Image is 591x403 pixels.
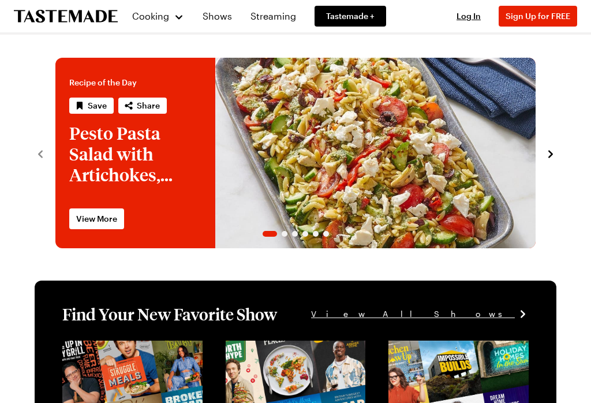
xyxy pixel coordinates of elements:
[14,10,118,23] a: To Tastemade Home Page
[457,11,481,21] span: Log In
[62,304,277,324] h1: Find Your New Favorite Show
[311,308,529,320] a: View All Shows
[226,342,348,367] a: View full content for [object Object]
[35,146,46,160] button: navigate to previous item
[499,6,577,27] button: Sign Up for FREE
[62,342,185,367] a: View full content for [object Object]
[292,231,298,237] span: Go to slide 3
[132,2,184,30] button: Cooking
[506,11,570,21] span: Sign Up for FREE
[55,58,536,248] div: 1 / 6
[69,208,124,229] a: View More
[263,231,277,237] span: Go to slide 1
[118,98,167,114] button: Share
[545,146,556,160] button: navigate to next item
[315,6,386,27] a: Tastemade +
[69,98,114,114] button: Save recipe
[76,213,117,225] span: View More
[311,308,515,320] span: View All Shows
[137,100,160,111] span: Share
[446,10,492,22] button: Log In
[388,342,511,367] a: View full content for [object Object]
[282,231,287,237] span: Go to slide 2
[132,10,169,21] span: Cooking
[323,231,329,237] span: Go to slide 6
[302,231,308,237] span: Go to slide 4
[313,231,319,237] span: Go to slide 5
[326,10,375,22] span: Tastemade +
[88,100,107,111] span: Save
